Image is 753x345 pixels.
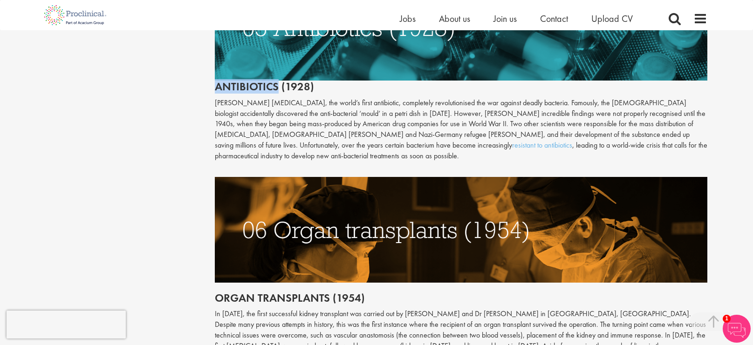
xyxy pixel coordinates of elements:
[723,315,731,323] span: 1
[400,13,416,25] a: Jobs
[540,13,568,25] a: Contact
[493,13,517,25] a: Join us
[591,13,633,25] a: Upload CV
[7,311,126,338] iframe: reCAPTCHA
[512,140,572,150] a: resistant to antibiotics
[215,292,708,304] h2: Organ transplants (1954)
[215,98,708,162] p: [PERSON_NAME] [MEDICAL_DATA], the world’s first antibiotic, completely revolutionised the war aga...
[439,13,470,25] a: About us
[723,315,751,343] img: Chatbot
